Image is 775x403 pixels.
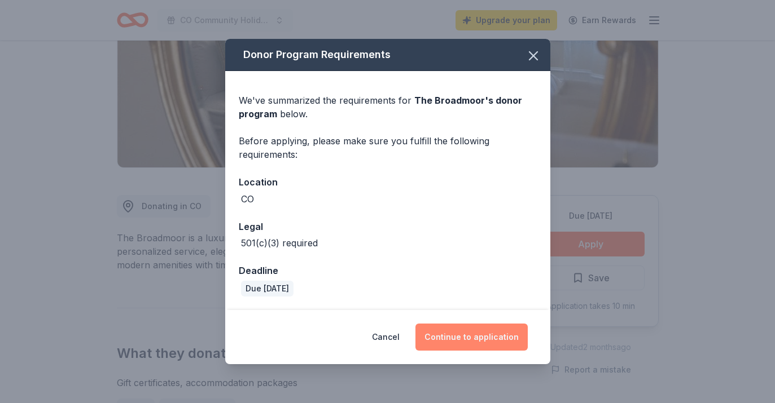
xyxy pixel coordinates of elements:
[241,236,318,250] div: 501(c)(3) required
[415,324,528,351] button: Continue to application
[239,219,537,234] div: Legal
[239,94,537,121] div: We've summarized the requirements for below.
[239,175,537,189] div: Location
[225,39,550,71] div: Donor Program Requirements
[239,134,537,161] div: Before applying, please make sure you fulfill the following requirements:
[241,192,254,206] div: CO
[372,324,400,351] button: Cancel
[241,281,294,296] div: Due [DATE]
[239,263,537,278] div: Deadline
